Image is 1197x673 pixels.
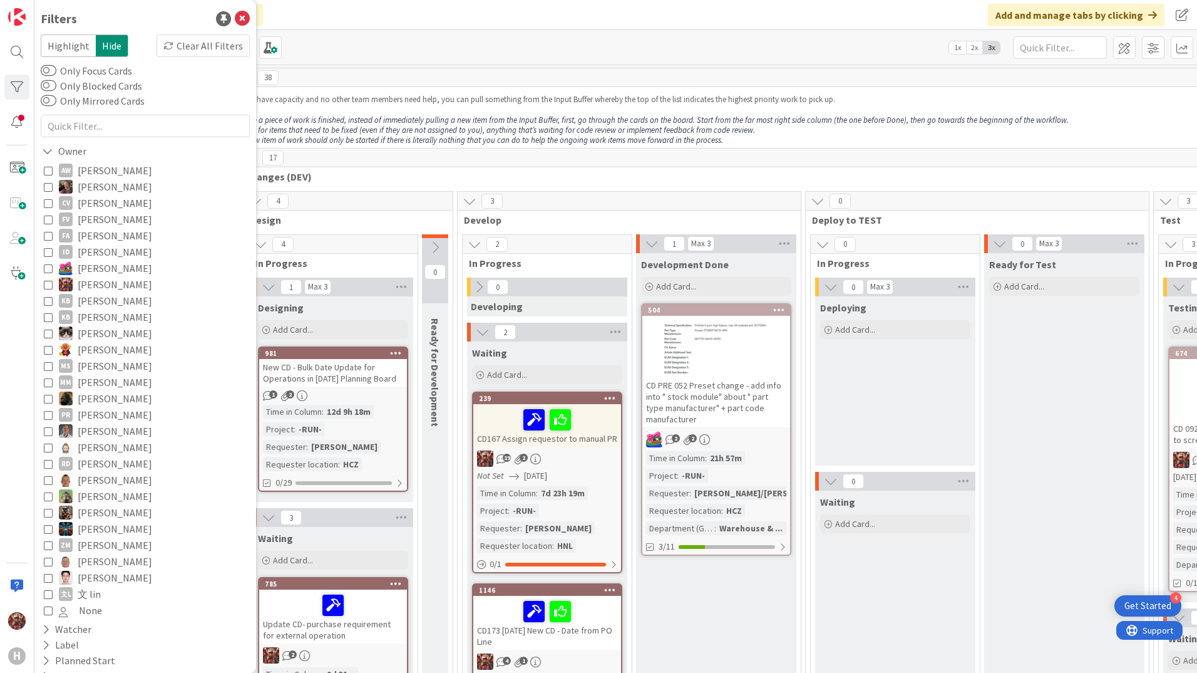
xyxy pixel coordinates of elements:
button: WW [PERSON_NAME] [44,521,247,537]
div: 12d 9h 18m [324,405,374,419]
span: [PERSON_NAME] [78,358,152,374]
span: Hide [96,34,128,57]
span: [PERSON_NAME] [78,407,152,423]
img: JK [646,431,662,447]
span: Add Card... [273,555,313,566]
div: 785Update CD- purchase requirement for external operation [259,578,407,644]
div: H [8,647,26,665]
button: Only Blocked Cards [41,80,56,92]
img: JK [477,451,493,467]
div: HCZ [723,504,745,518]
span: None [79,602,102,618]
div: 4 [1170,592,1181,603]
span: Add Card... [487,369,527,380]
span: 0 [835,237,856,252]
span: 4 [503,657,511,665]
span: 1x [949,41,966,54]
span: 2 [486,237,508,252]
div: Fv [59,212,73,226]
img: JK [59,278,73,291]
label: Only Focus Cards [41,63,132,78]
img: Visit kanbanzone.com [8,8,26,26]
div: 504 [648,306,790,315]
span: Add Card... [1004,281,1044,292]
div: FA [59,229,73,243]
button: ll [PERSON_NAME] [44,570,247,586]
div: Requester [646,486,689,500]
span: 1 [664,236,685,251]
div: AW [59,164,73,177]
img: JK [8,612,26,630]
span: : [294,422,295,436]
button: Rd [PERSON_NAME] [44,456,247,472]
span: In Progress [817,257,964,269]
button: AW [PERSON_NAME] [44,162,247,179]
span: [PERSON_NAME] [78,570,152,586]
div: 504CD PRE 052 Preset change - add info into " stock module" about " part type manufacturer" + par... [642,305,790,427]
span: 2 [495,325,516,340]
div: Max 3 [870,284,890,290]
div: Requester location [646,504,721,518]
button: Fv [PERSON_NAME] [44,211,247,227]
img: TJ [59,473,73,487]
button: Only Focus Cards [41,65,56,77]
div: HCZ [340,457,362,471]
span: : [322,405,324,419]
span: 0 [1012,236,1033,251]
button: JK [PERSON_NAME] [44,276,247,293]
span: [PERSON_NAME] [78,211,152,227]
span: In Progress [469,257,616,269]
span: 0 [487,279,508,295]
span: 4 [272,237,294,252]
span: 文 lin [78,586,101,602]
div: Owner [41,143,88,159]
div: Department (G-ERP) [646,521,714,535]
button: KB [PERSON_NAME] [44,309,247,325]
span: Add Card... [656,281,696,292]
button: MS [PERSON_NAME] [44,358,247,374]
span: 0 [830,194,851,209]
button: PR [PERSON_NAME] [44,407,247,423]
span: [PERSON_NAME] [78,293,152,309]
span: [PERSON_NAME] [78,488,152,504]
span: 0 [843,279,864,295]
span: [PERSON_NAME] [78,162,152,179]
button: PS [PERSON_NAME] [44,423,247,439]
div: [PERSON_NAME]/[PERSON_NAME]... [691,486,841,500]
span: : [508,504,510,518]
div: Requester location [477,539,552,553]
span: 4 [267,194,289,209]
span: Highlight [41,34,96,57]
span: 1 [269,390,277,399]
em: Look for items that need to be fixed (even if they are not assigned to you), anything that’s wait... [240,125,755,135]
div: JK [473,451,621,467]
img: LC [59,343,73,357]
div: 1146CD173 [DATE] New CD - Date from PO Line [473,585,621,650]
span: Design [250,214,437,226]
div: PR [59,408,73,422]
span: [PERSON_NAME] [78,244,152,260]
span: 17 [262,150,284,165]
span: [PERSON_NAME] [78,227,152,244]
div: 239 [473,393,621,404]
div: 1146 [473,585,621,596]
div: Rd [59,457,73,471]
button: TT [PERSON_NAME] [44,488,247,504]
span: : [536,486,538,500]
div: Max 3 [691,241,711,247]
span: 0/29 [275,476,292,489]
div: Open Get Started checklist, remaining modules: 4 [1114,595,1181,617]
div: 981 [265,349,407,358]
span: Ready for Development [429,318,441,427]
img: JK [59,261,73,275]
div: Time in Column [646,451,705,465]
span: [PERSON_NAME] [78,325,152,342]
button: FA [PERSON_NAME] [44,227,247,244]
span: 3x [983,41,1000,54]
span: Waiting [472,347,507,359]
a: 504CD PRE 052 Preset change - add info into " stock module" about " part type manufacturer" + par... [641,303,791,556]
span: [PERSON_NAME] [78,276,152,293]
span: [PERSON_NAME] [78,472,152,488]
div: Project [646,469,677,483]
img: TT [59,489,73,503]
